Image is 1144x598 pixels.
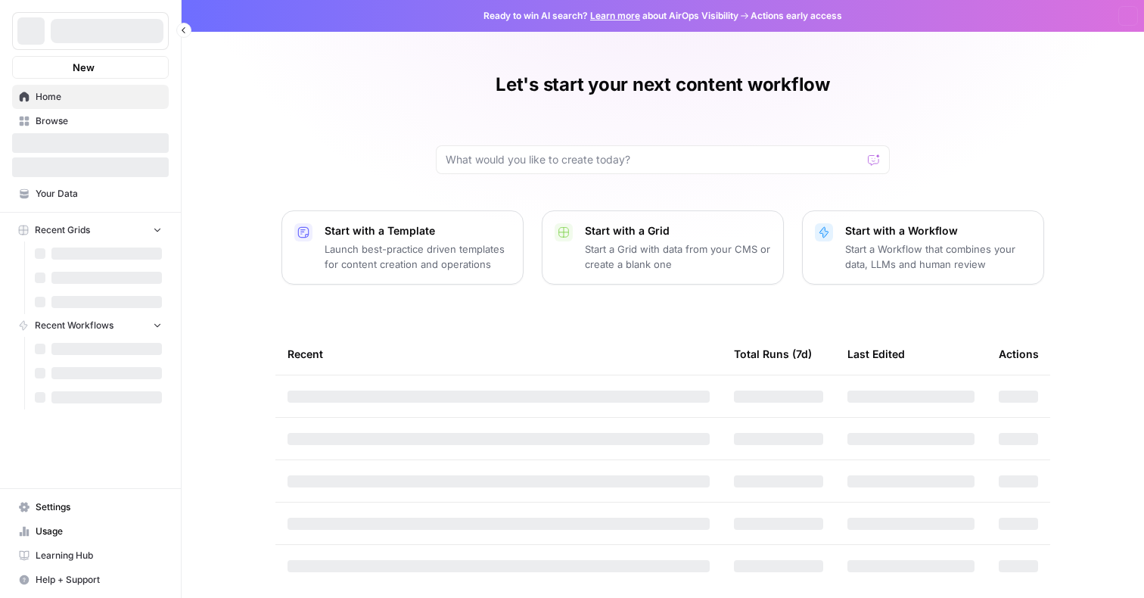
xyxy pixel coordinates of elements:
[12,568,169,592] button: Help + Support
[12,519,169,543] a: Usage
[585,223,771,238] p: Start with a Grid
[36,549,162,562] span: Learning Hub
[36,114,162,128] span: Browse
[802,210,1044,285] button: Start with a WorkflowStart a Workflow that combines your data, LLMs and human review
[325,223,511,238] p: Start with a Template
[12,314,169,337] button: Recent Workflows
[325,241,511,272] p: Launch best-practice driven templates for content creation and operations
[73,60,95,75] span: New
[12,219,169,241] button: Recent Grids
[751,9,842,23] span: Actions early access
[585,241,771,272] p: Start a Grid with data from your CMS or create a blank one
[35,319,113,332] span: Recent Workflows
[496,73,830,97] h1: Let's start your next content workflow
[542,210,784,285] button: Start with a GridStart a Grid with data from your CMS or create a blank one
[12,543,169,568] a: Learning Hub
[36,90,162,104] span: Home
[288,333,710,375] div: Recent
[999,333,1039,375] div: Actions
[12,85,169,109] a: Home
[845,223,1031,238] p: Start with a Workflow
[281,210,524,285] button: Start with a TemplateLaunch best-practice driven templates for content creation and operations
[36,573,162,587] span: Help + Support
[36,500,162,514] span: Settings
[35,223,90,237] span: Recent Grids
[845,241,1031,272] p: Start a Workflow that combines your data, LLMs and human review
[483,9,738,23] span: Ready to win AI search? about AirOps Visibility
[446,152,862,167] input: What would you like to create today?
[36,525,162,538] span: Usage
[734,333,812,375] div: Total Runs (7d)
[12,56,169,79] button: New
[847,333,905,375] div: Last Edited
[12,109,169,133] a: Browse
[12,495,169,519] a: Settings
[590,10,640,21] a: Learn more
[36,187,162,201] span: Your Data
[12,182,169,206] a: Your Data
